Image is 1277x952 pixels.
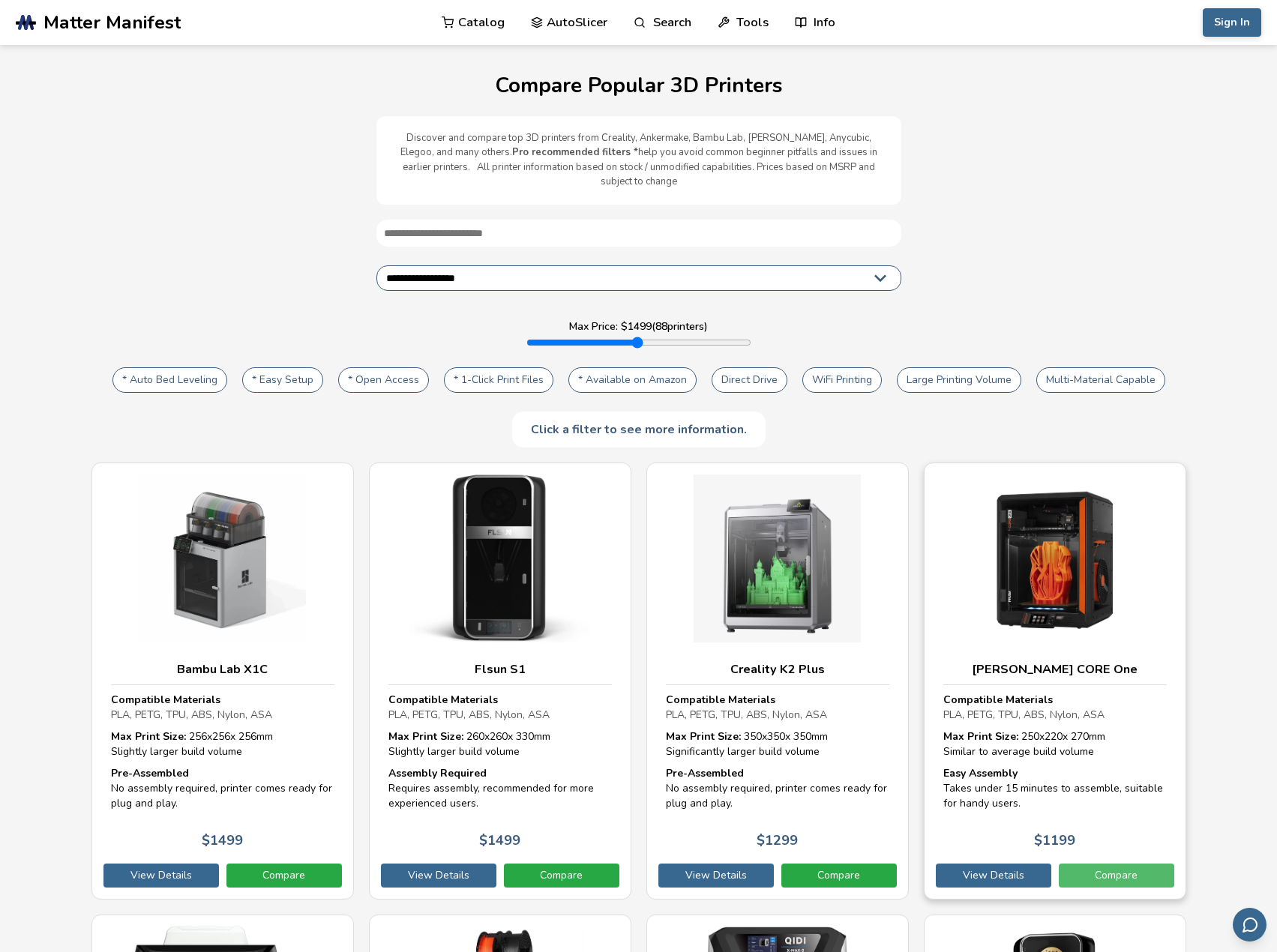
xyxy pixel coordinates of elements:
a: Compare [226,864,342,888]
div: 260 x 260 x 330 mm Slightly larger build volume [388,729,612,759]
a: Compare [1059,864,1174,888]
strong: Compatible Materials [943,693,1053,707]
strong: Assembly Required [388,766,487,780]
span: PLA, PETG, TPU, ABS, Nylon, ASA [666,708,827,722]
label: Max Price: $ 1499 ( 88 printers) [569,321,708,333]
p: $ 1299 [757,833,798,849]
button: Multi-Material Capable [1036,367,1165,393]
strong: Max Print Size: [388,729,463,744]
button: * Open Access [338,367,429,393]
a: Compare [504,864,619,888]
strong: Easy Assembly [943,766,1018,780]
strong: Pre-Assembled [666,766,744,780]
button: Direct Drive [712,367,787,393]
button: Send feedback via email [1233,908,1267,942]
button: * Available on Amazon [568,367,697,393]
a: View Details [103,864,219,888]
button: WiFi Printing [802,367,882,393]
strong: Compatible Materials [388,693,498,707]
button: Large Printing Volume [897,367,1021,393]
span: Matter Manifest [43,12,181,33]
a: [PERSON_NAME] CORE OneCompatible MaterialsPLA, PETG, TPU, ABS, Nylon, ASAMax Print Size: 250x220x... [924,463,1186,900]
p: $ 1499 [479,833,520,849]
button: * Auto Bed Leveling [112,367,227,393]
span: PLA, PETG, TPU, ABS, Nylon, ASA [943,708,1105,722]
p: $ 1199 [1034,833,1075,849]
h3: Bambu Lab X1C [111,662,334,677]
div: Requires assembly, recommended for more experienced users. [388,766,612,810]
strong: Compatible Materials [666,693,775,707]
div: 256 x 256 x 256 mm Slightly larger build volume [111,729,334,759]
button: * Easy Setup [242,367,323,393]
span: PLA, PETG, TPU, ABS, Nylon, ASA [111,708,272,722]
span: PLA, PETG, TPU, ABS, Nylon, ASA [388,708,550,722]
a: Bambu Lab X1CCompatible MaterialsPLA, PETG, TPU, ABS, Nylon, ASAMax Print Size: 256x256x 256mmSli... [91,463,354,900]
h3: [PERSON_NAME] CORE One [943,662,1167,677]
button: * 1-Click Print Files [444,367,553,393]
div: No assembly required, printer comes ready for plug and play. [666,766,889,810]
button: Sign In [1203,8,1261,37]
strong: Max Print Size: [943,729,1018,744]
p: Discover and compare top 3D printers from Creality, Ankermake, Bambu Lab, [PERSON_NAME], Anycubic... [391,131,886,190]
a: Flsun S1Compatible MaterialsPLA, PETG, TPU, ABS, Nylon, ASAMax Print Size: 260x260x 330mmSlightly... [369,463,631,900]
strong: Pre-Assembled [111,766,189,780]
h3: Creality K2 Plus [666,662,889,677]
div: No assembly required, printer comes ready for plug and play. [111,766,334,810]
p: $ 1499 [202,833,243,849]
a: Compare [781,864,897,888]
h3: Flsun S1 [388,662,612,677]
a: View Details [381,864,496,888]
strong: Max Print Size: [111,729,186,744]
a: View Details [936,864,1051,888]
h1: Compare Popular 3D Printers [15,74,1262,97]
strong: Max Print Size: [666,729,741,744]
div: 250 x 220 x 270 mm Similar to average build volume [943,729,1167,759]
div: Takes under 15 minutes to assemble, suitable for handy users. [943,766,1167,810]
a: View Details [658,864,774,888]
div: Click a filter to see more information. [512,412,766,448]
strong: Compatible Materials [111,693,220,707]
div: 350 x 350 x 350 mm Significantly larger build volume [666,729,889,759]
a: Creality K2 PlusCompatible MaterialsPLA, PETG, TPU, ABS, Nylon, ASAMax Print Size: 350x350x 350mm... [646,463,909,900]
b: Pro recommended filters * [512,145,638,159]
